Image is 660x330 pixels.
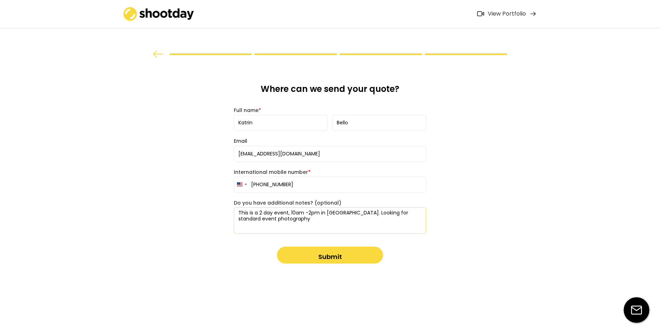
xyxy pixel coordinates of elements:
img: email-icon%20%281%29.svg [624,297,649,323]
div: Full name [234,107,426,113]
input: Last name [332,115,426,131]
input: Email [234,146,426,162]
input: First name [234,115,328,131]
img: shootday_logo.png [123,7,194,21]
button: Selected country [234,177,249,192]
div: Do you have additional notes? (optional) [234,200,426,206]
img: arrow%20back.svg [153,51,163,58]
button: Submit [277,247,383,264]
div: Email [234,138,426,144]
div: Where can we send your quote? [234,83,426,100]
div: International mobile number [234,169,426,175]
input: (201) 555-0123 [234,177,426,193]
img: Icon%20feather-video%402x.png [477,11,484,16]
div: View Portfolio [488,10,526,18]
